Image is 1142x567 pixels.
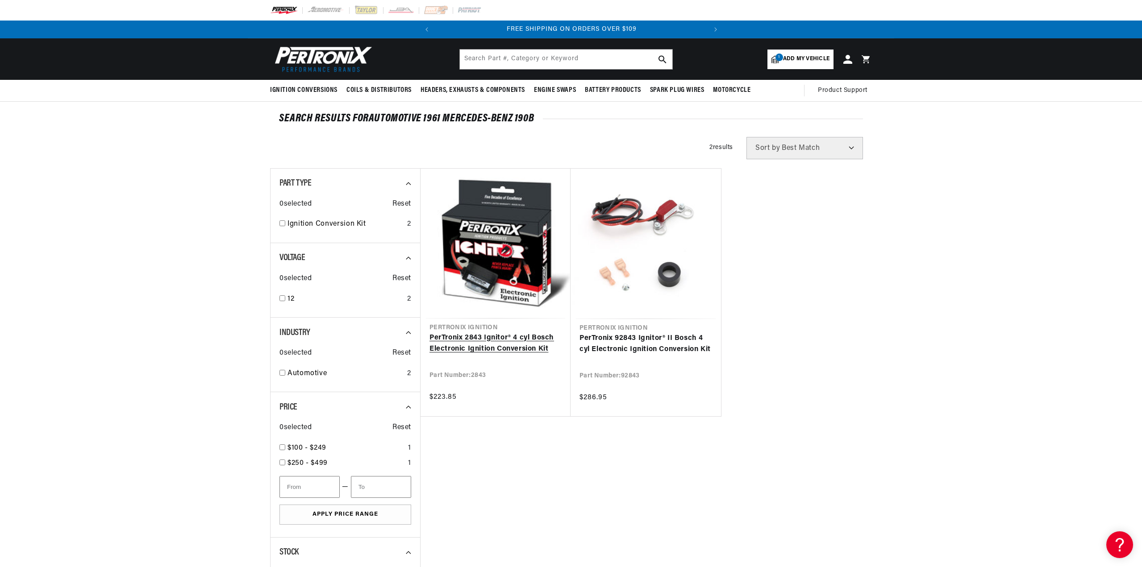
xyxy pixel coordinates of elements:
span: Coils & Distributors [346,86,412,95]
button: Translation missing: en.sections.announcements.previous_announcement [418,21,436,38]
span: Price [279,403,297,412]
slideshow-component: Translation missing: en.sections.announcements.announcement_bar [248,21,894,38]
span: Reset [392,422,411,434]
span: FREE SHIPPING ON ORDERS OVER $109 [507,26,637,33]
span: Motorcycle [713,86,750,95]
div: 1 [408,458,411,469]
div: 2 [407,294,411,305]
summary: Product Support [818,80,872,101]
select: Sort by [746,137,863,159]
button: search button [653,50,672,69]
span: Sort by [755,145,780,152]
summary: Motorcycle [709,80,755,101]
span: Ignition Conversions [270,86,338,95]
button: Apply Price Range [279,505,411,525]
div: 1 [408,443,411,454]
span: Part Type [279,179,311,188]
div: 2 [407,219,411,230]
a: Ignition Conversion Kit [288,219,404,230]
a: PerTronix 2843 Ignitor® 4 cyl Bosch Electronic Ignition Conversion Kit [429,332,562,355]
img: Pertronix [270,44,373,74]
span: Reset [392,348,411,359]
span: $100 - $249 [288,444,326,451]
summary: Engine Swaps [529,80,580,101]
a: PerTronix 92843 Ignitor® II Bosch 4 cyl Electronic Ignition Conversion Kit [579,333,712,356]
div: Announcement [436,25,707,34]
span: Battery Products [585,86,641,95]
span: Headers, Exhausts & Components [421,86,525,95]
input: From [279,476,340,498]
summary: Ignition Conversions [270,80,342,101]
div: SEARCH RESULTS FOR Automotive 1961 Mercedes-Benz 190B [279,114,863,123]
button: Translation missing: en.sections.announcements.next_announcement [707,21,725,38]
div: 2 [407,368,411,380]
span: $250 - $499 [288,459,328,467]
span: Product Support [818,86,867,95]
summary: Spark Plug Wires [646,80,709,101]
span: Reset [392,273,411,285]
a: 1Add my vehicle [767,50,834,69]
summary: Coils & Distributors [342,80,416,101]
summary: Battery Products [580,80,646,101]
span: 2 results [709,144,733,151]
span: Voltage [279,253,305,262]
summary: Headers, Exhausts & Components [416,80,529,101]
span: Reset [392,199,411,210]
span: 0 selected [279,348,312,359]
span: 1 [775,54,783,61]
span: 0 selected [279,273,312,285]
div: 2 of 2 [436,25,707,34]
a: Automotive [288,368,404,380]
span: Spark Plug Wires [650,86,704,95]
span: — [342,481,349,493]
span: 0 selected [279,422,312,434]
span: Add my vehicle [783,55,829,63]
input: Search Part #, Category or Keyword [460,50,672,69]
span: Stock [279,548,299,557]
span: Industry [279,328,310,337]
a: 12 [288,294,404,305]
span: 0 selected [279,199,312,210]
span: Engine Swaps [534,86,576,95]
input: To [351,476,411,498]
